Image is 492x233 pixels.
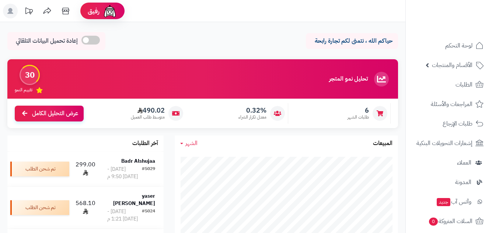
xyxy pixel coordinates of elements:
[20,4,38,20] a: تحديثات المنصة
[10,200,69,215] div: تم شحن الطلب
[88,7,100,15] span: رفيق
[15,87,32,93] span: تقييم النمو
[455,177,471,187] span: المدونة
[10,162,69,176] div: تم شحن الطلب
[238,114,266,120] span: معدل تكرار الشراء
[410,173,488,191] a: المدونة
[107,208,142,223] div: [DATE] - [DATE] 1:21 م
[131,106,165,114] span: 490.02
[410,76,488,93] a: الطلبات
[410,212,488,230] a: السلات المتروكة0
[311,37,392,45] p: حياكم الله ، نتمنى لكم تجارة رابحة
[72,152,99,186] td: 299.00
[429,218,438,226] span: 0
[410,134,488,152] a: إشعارات التحويلات البنكية
[16,37,78,45] span: إعادة تحميل البيانات التلقائي
[410,95,488,113] a: المراجعات والأسئلة
[428,216,472,226] span: السلات المتروكة
[238,106,266,114] span: 0.32%
[445,40,472,51] span: لوحة التحكم
[185,139,198,148] span: الشهر
[457,158,471,168] span: العملاء
[131,114,165,120] span: متوسط طلب العميل
[416,138,472,148] span: إشعارات التحويلات البنكية
[102,4,117,18] img: ai-face.png
[132,140,158,147] h3: آخر الطلبات
[15,106,84,121] a: عرض التحليل الكامل
[410,154,488,172] a: العملاء
[348,106,369,114] span: 6
[410,37,488,54] a: لوحة التحكم
[436,197,471,207] span: وآتس آب
[121,157,155,165] strong: Badr Alshujaa
[443,119,472,129] span: طلبات الإرجاع
[107,166,142,180] div: [DATE] - [DATE] 9:50 م
[431,99,472,109] span: المراجعات والأسئلة
[437,198,450,206] span: جديد
[329,76,368,82] h3: تحليل نمو المتجر
[456,80,472,90] span: الطلبات
[72,187,99,229] td: 568.10
[442,18,485,33] img: logo-2.png
[142,208,155,223] div: #5024
[432,60,472,70] span: الأقسام والمنتجات
[113,192,155,207] strong: yaser [PERSON_NAME]
[373,140,392,147] h3: المبيعات
[410,193,488,211] a: وآتس آبجديد
[348,114,369,120] span: طلبات الشهر
[32,109,78,118] span: عرض التحليل الكامل
[180,139,198,148] a: الشهر
[142,166,155,180] div: #5029
[410,115,488,133] a: طلبات الإرجاع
